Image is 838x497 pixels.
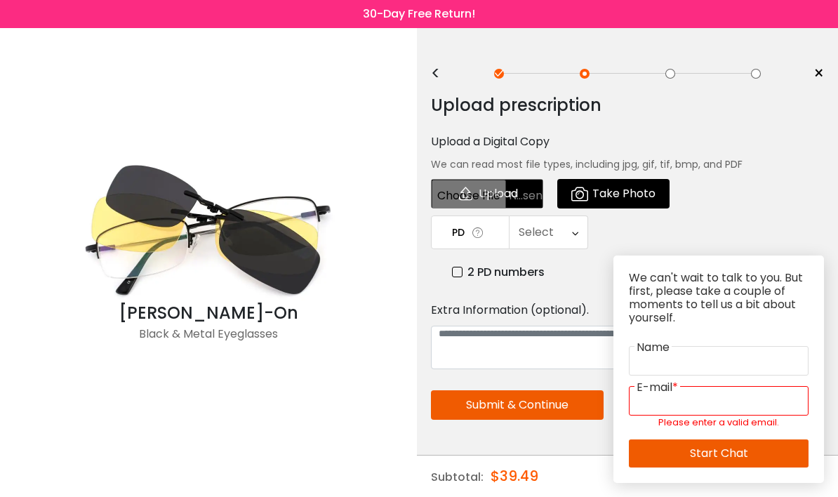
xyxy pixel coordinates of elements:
div: Extra Information (optional). [431,302,824,319]
div: < [431,68,452,79]
div: [PERSON_NAME]-On [68,300,349,326]
span: × [813,63,824,84]
a: Start Chat [629,439,809,468]
label: 2 PD numbers [452,263,545,281]
td: PD [431,216,510,249]
label: Name [634,339,672,356]
div: We can read most file types, including jpg, gif, tif, bmp, and PDF [431,150,824,179]
p: We can't wait to talk to you. But first, please take a couple of moments to tell us a bit about y... [629,271,809,325]
div: Black & Metal Eyeglasses [68,326,349,354]
button: Submit & Continue [431,390,604,420]
button: Upload [431,179,543,208]
div: $39.49 [491,456,538,496]
div: Upload prescription [431,91,824,119]
label: E-mail [634,379,680,396]
div: Select [519,218,554,246]
span: Take Photo [592,180,656,208]
div: Please enter a valid email. [629,416,809,430]
a: × [803,63,824,84]
button: Take Photo [557,179,670,208]
div: Upload a Digital Copy [431,133,824,150]
img: Black Luke Clip-On - Metal Eyeglasses [68,160,349,300]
